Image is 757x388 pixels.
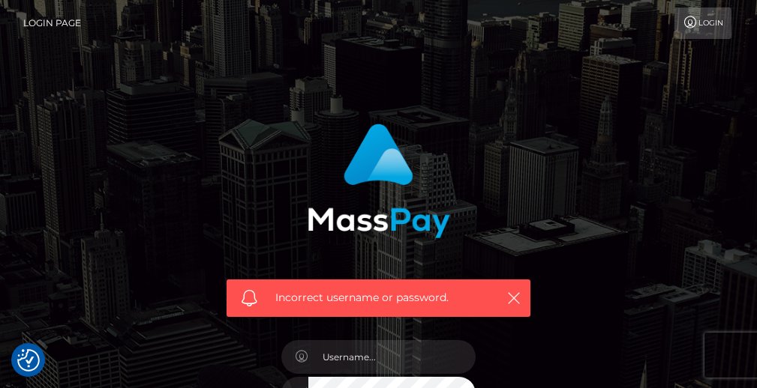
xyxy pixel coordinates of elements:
[674,7,731,39] a: Login
[308,340,476,374] input: Username...
[23,7,81,39] a: Login Page
[308,124,450,238] img: MassPay Login
[275,290,489,306] span: Incorrect username or password.
[17,349,40,372] img: Revisit consent button
[17,349,40,372] button: Consent Preferences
